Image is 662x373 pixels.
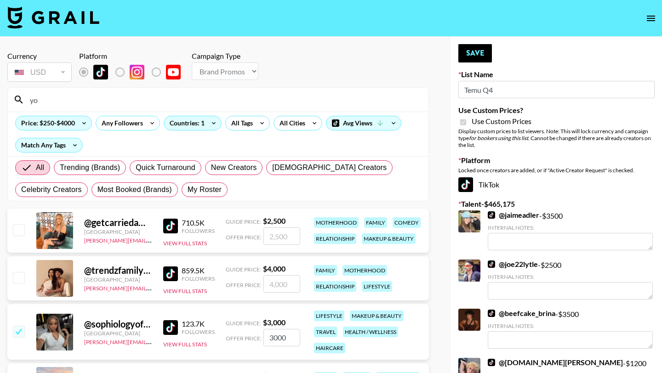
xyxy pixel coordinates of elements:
[488,358,623,367] a: @[DOMAIN_NAME][PERSON_NAME]
[211,162,257,173] span: New Creators
[84,283,220,292] a: [PERSON_NAME][EMAIL_ADDRESS][DOMAIN_NAME]
[192,51,258,61] div: Campaign Type
[458,106,655,115] label: Use Custom Prices?
[24,92,423,107] input: Search by User Name
[60,162,120,173] span: Trending (Brands)
[226,234,262,241] span: Offer Price:
[488,224,653,231] div: Internal Notes:
[458,70,655,79] label: List Name
[488,273,653,280] div: Internal Notes:
[79,62,188,82] div: List locked to TikTok.
[488,309,653,349] div: - $ 3500
[182,227,215,234] div: Followers
[314,311,344,321] div: lifestyle
[642,9,660,28] button: open drawer
[263,216,285,225] strong: $ 2,500
[163,240,207,247] button: View Full Stats
[96,116,145,130] div: Any Followers
[226,218,261,225] span: Guide Price:
[350,311,404,321] div: makeup & beauty
[458,177,473,192] img: TikTok
[314,265,337,276] div: family
[263,275,300,293] input: 4,000
[314,327,337,337] div: travel
[163,219,178,233] img: TikTok
[272,162,387,173] span: [DEMOGRAPHIC_DATA] Creators
[488,309,555,318] a: @beefcake_brina
[226,266,261,273] span: Guide Price:
[188,184,222,195] span: My Roster
[182,328,215,335] div: Followers
[263,264,285,273] strong: $ 4,000
[393,217,421,228] div: comedy
[36,162,44,173] span: All
[263,329,300,346] input: 3,000
[226,320,261,327] span: Guide Price:
[326,116,401,130] div: Avg Views
[263,227,300,245] input: 2,500
[342,265,387,276] div: motherhood
[458,44,492,62] button: Save
[488,260,538,269] a: @joe22lytle
[362,281,392,292] div: lifestyle
[314,233,356,244] div: relationship
[79,51,188,61] div: Platform
[163,288,207,294] button: View Full Stats
[7,6,99,28] img: Grail Talent
[364,217,387,228] div: family
[7,61,72,84] div: Currency is locked to USD
[488,210,539,220] a: @jaimeadler
[458,167,655,174] div: Locked once creators are added, or if "Active Creator Request" is checked.
[84,265,152,276] div: @ trendzfamilyofficial
[163,266,178,281] img: TikTok
[84,337,220,345] a: [PERSON_NAME][EMAIL_ADDRESS][DOMAIN_NAME]
[84,330,152,337] div: [GEOGRAPHIC_DATA]
[458,128,655,148] div: Display custom prices to list viewers. Note: This will lock currency and campaign type . Cannot b...
[166,65,181,79] img: YouTube
[84,318,152,330] div: @ sophiologyofficial
[93,65,108,79] img: TikTok
[182,218,215,227] div: 710.5K
[488,211,495,219] img: TikTok
[163,320,178,335] img: TikTok
[164,116,221,130] div: Countries: 1
[488,260,653,300] div: - $ 2500
[226,282,262,288] span: Offer Price:
[458,177,655,192] div: TikTok
[263,318,285,327] strong: $ 3,000
[163,341,207,348] button: View Full Stats
[472,117,531,126] span: Use Custom Prices
[182,266,215,275] div: 859.5K
[136,162,195,173] span: Quick Turnaround
[488,310,495,317] img: TikTok
[16,116,91,130] div: Price: $250-$4000
[21,184,82,195] span: Celebrity Creators
[182,275,215,282] div: Followers
[226,335,262,342] span: Offer Price:
[16,138,82,152] div: Match Any Tags
[488,322,653,329] div: Internal Notes:
[458,156,655,165] label: Platform
[488,260,495,268] img: TikTok
[182,319,215,328] div: 123.7K
[362,233,416,244] div: makeup & beauty
[343,327,398,337] div: health / wellness
[84,217,152,228] div: @ getcarriedawayy
[314,281,356,292] div: relationship
[458,199,655,209] label: Talent - $ 465,175
[84,228,152,235] div: [GEOGRAPHIC_DATA]
[9,64,70,80] div: USD
[84,235,264,244] a: [PERSON_NAME][EMAIL_ADDRESS][PERSON_NAME][DOMAIN_NAME]
[130,65,144,79] img: Instagram
[488,359,495,366] img: TikTok
[97,184,172,195] span: Most Booked (Brands)
[84,276,152,283] div: [GEOGRAPHIC_DATA]
[274,116,307,130] div: All Cities
[314,217,359,228] div: motherhood
[314,343,345,353] div: haircare
[226,116,255,130] div: All Tags
[7,51,72,61] div: Currency
[469,135,528,141] em: for bookers using this list
[488,210,653,250] div: - $ 3500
